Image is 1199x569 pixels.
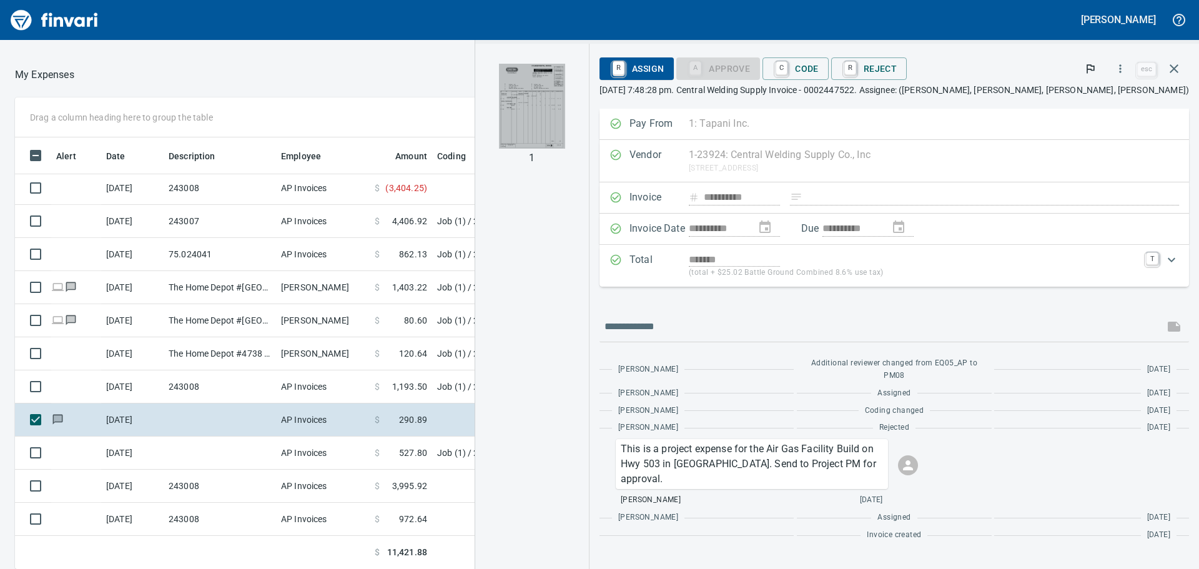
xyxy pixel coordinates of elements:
span: 80.60 [404,314,427,327]
td: [DATE] [101,503,164,536]
td: AP Invoices [276,205,370,238]
td: [DATE] [101,403,164,437]
td: AP Invoices [276,437,370,470]
span: Alert [56,149,76,164]
button: Flag [1077,55,1104,82]
button: CCode [762,57,829,80]
td: The Home Depot #4738 [GEOGRAPHIC_DATA] [GEOGRAPHIC_DATA] [164,337,276,370]
span: Description [169,149,232,164]
span: 11,421.88 [387,545,427,558]
span: ( 3,404.25 ) [385,182,427,194]
span: [PERSON_NAME] [618,387,678,400]
span: Date [106,149,126,164]
span: Invoice created [867,529,921,542]
td: Job (1) / 243008.: Majestic Industrial / 9710. .: Rigid Insulation SOG / 5: Other [432,271,744,304]
span: $ [375,380,380,393]
td: AP Invoices [276,172,370,205]
p: Total [629,252,689,279]
span: Employee [281,149,337,164]
span: $ [375,545,380,558]
span: [PERSON_NAME] [618,364,678,376]
span: [PERSON_NAME] [621,494,681,507]
span: $ [375,347,380,360]
span: Has messages [64,283,77,291]
span: Reject [841,58,897,79]
td: AP Invoices [276,503,370,536]
span: 4,406.92 [392,215,427,227]
img: Page 1 [499,64,565,149]
span: 1,193.50 [392,380,427,393]
span: 3,995.92 [392,480,427,492]
span: 527.80 [399,447,427,459]
td: The Home Depot #[GEOGRAPHIC_DATA] [164,271,276,304]
img: Finvari [7,5,101,35]
span: [PERSON_NAME] [618,512,678,524]
span: Close invoice [1134,54,1189,84]
span: $ [375,182,380,194]
span: Coding [437,149,466,164]
td: The Home Depot #[GEOGRAPHIC_DATA] [164,304,276,337]
span: Amount [379,149,427,164]
td: [DATE] [101,172,164,205]
td: [DATE] [101,238,164,271]
span: Amount [395,149,427,164]
a: R [613,61,624,75]
a: C [776,61,787,75]
span: $ [375,314,380,327]
span: [DATE] [1147,529,1170,542]
td: 243008 [164,172,276,205]
span: [DATE] [1147,422,1170,434]
td: 243008 [164,470,276,503]
p: [DATE] 7:48:28 pm. Central Welding Supply Invoice - 0002447522. Assignee: ([PERSON_NAME], [PERSON... [599,84,1189,96]
span: 972.64 [399,513,427,525]
span: $ [375,248,380,260]
span: 120.64 [399,347,427,360]
span: Assign [609,58,664,79]
span: Assigned [877,512,910,524]
span: [DATE] [1147,364,1170,376]
span: $ [375,281,380,294]
a: T [1146,252,1158,265]
td: 243008 [164,370,276,403]
td: 75.024041 [164,238,276,271]
span: $ [375,447,380,459]
td: [DATE] [101,470,164,503]
td: [DATE] [101,304,164,337]
p: My Expenses [15,67,74,82]
span: Code [772,58,819,79]
span: 862.13 [399,248,427,260]
td: Job (1) / 243008.: Majestic Industrial [432,370,744,403]
a: esc [1137,62,1156,76]
span: Coding [437,149,482,164]
td: Job (1) / 243008.: Majestic Industrial [432,437,744,470]
span: Has messages [51,415,64,423]
td: Job (1) / 243008.: Majestic Industrial / 1003. .: General Requirements / 5: Other [432,238,744,271]
span: Online transaction [51,283,64,291]
td: AP Invoices [276,238,370,271]
td: [DATE] [101,370,164,403]
td: Job (1) / 213003.: United Precision Corp Headquarters / 14. 604.: Spray Booth Fixes / 5: Other [432,337,744,370]
td: 243008 [164,503,276,536]
h5: [PERSON_NAME] [1081,13,1156,26]
td: AP Invoices [276,370,370,403]
td: [PERSON_NAME] [276,271,370,304]
span: $ [375,413,380,426]
span: $ [375,215,380,227]
span: 1,403.22 [392,281,427,294]
td: Job (1) / 243008.: Majestic Industrial / 97. 05.: Roof Parapet Nailer / 5: Other [432,304,744,337]
span: [PERSON_NAME] [618,405,678,417]
span: Online transaction [51,316,64,324]
td: AP Invoices [276,470,370,503]
td: [DATE] [101,437,164,470]
span: Additional reviewer changed from EQ05_AP to PM08 [803,357,985,382]
span: $ [375,480,380,492]
span: Rejected [879,422,909,434]
td: [DATE] [101,205,164,238]
nav: breadcrumb [15,67,74,82]
button: [PERSON_NAME] [1078,10,1159,29]
button: RAssign [599,57,674,80]
span: 290.89 [399,413,427,426]
td: [PERSON_NAME] [276,304,370,337]
p: 1 [529,151,535,166]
